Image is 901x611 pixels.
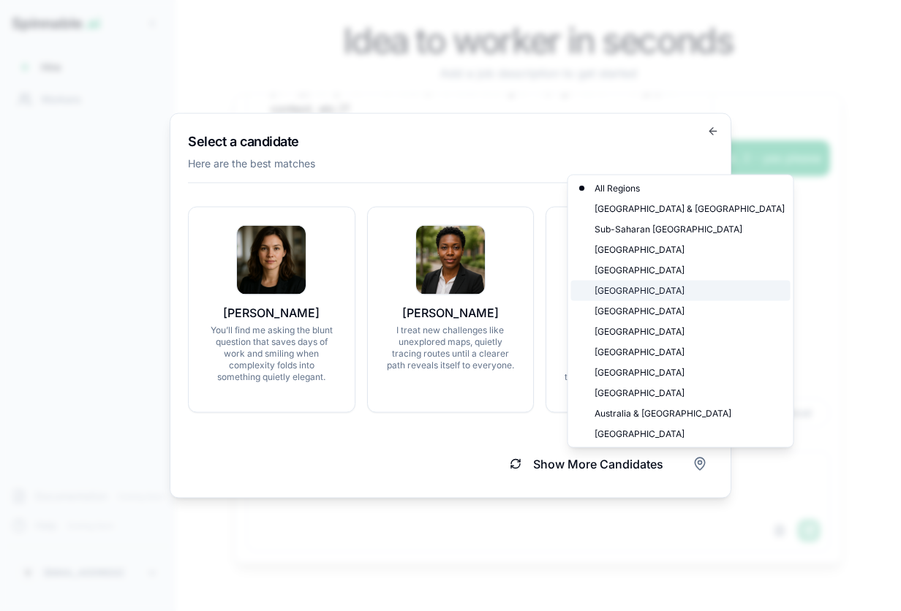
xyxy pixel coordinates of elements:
[571,403,791,424] div: Australia & [GEOGRAPHIC_DATA]
[571,424,791,444] div: [GEOGRAPHIC_DATA]
[568,175,794,448] div: Filter by region
[571,363,791,383] div: [GEOGRAPHIC_DATA]
[571,301,791,322] div: [GEOGRAPHIC_DATA]
[571,178,791,199] div: All Regions
[571,281,791,301] div: [GEOGRAPHIC_DATA]
[571,342,791,363] div: [GEOGRAPHIC_DATA]
[571,260,791,281] div: [GEOGRAPHIC_DATA]
[571,383,791,403] div: [GEOGRAPHIC_DATA]
[571,322,791,342] div: [GEOGRAPHIC_DATA]
[571,219,791,240] div: Sub-Saharan [GEOGRAPHIC_DATA]
[571,240,791,260] div: [GEOGRAPHIC_DATA]
[571,199,791,219] div: [GEOGRAPHIC_DATA] & [GEOGRAPHIC_DATA]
